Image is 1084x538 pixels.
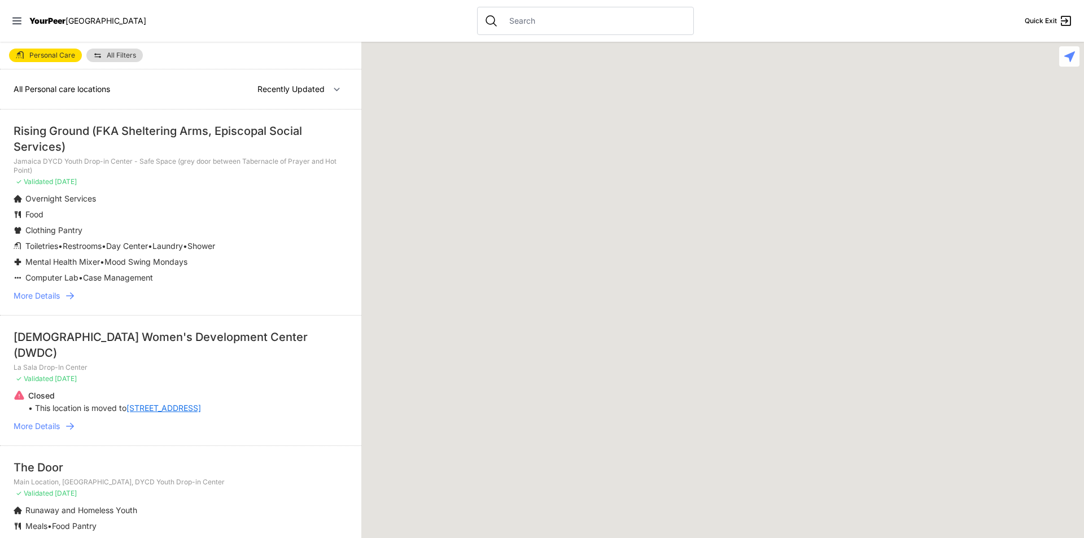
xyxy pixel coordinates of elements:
[14,421,348,432] a: More Details
[29,52,75,59] span: Personal Care
[55,374,77,383] span: [DATE]
[9,49,82,62] a: Personal Care
[55,489,77,497] span: [DATE]
[187,241,215,251] span: Shower
[52,521,97,531] span: Food Pantry
[14,157,348,175] p: Jamaica DYCD Youth Drop-in Center - Safe Space (grey door between Tabernacle of Prayer and Hot Po...
[25,241,58,251] span: Toiletries
[102,241,106,251] span: •
[16,177,53,186] span: ✓ Validated
[14,329,348,361] div: [DEMOGRAPHIC_DATA] Women's Development Center (DWDC)
[107,52,136,59] span: All Filters
[25,257,100,266] span: Mental Health Mixer
[14,290,348,301] a: More Details
[25,505,137,515] span: Runaway and Homeless Youth
[100,257,104,266] span: •
[152,241,183,251] span: Laundry
[1025,14,1073,28] a: Quick Exit
[28,390,201,401] p: Closed
[14,363,348,372] p: La Sala Drop-In Center
[28,403,201,414] p: • This location is moved to
[104,257,187,266] span: Mood Swing Mondays
[83,273,153,282] span: Case Management
[29,18,146,24] a: YourPeer[GEOGRAPHIC_DATA]
[126,403,201,414] a: [STREET_ADDRESS]
[14,84,110,94] span: All Personal care locations
[65,16,146,25] span: [GEOGRAPHIC_DATA]
[14,421,60,432] span: More Details
[29,16,65,25] span: YourPeer
[14,290,60,301] span: More Details
[78,273,83,282] span: •
[1025,16,1057,25] span: Quick Exit
[86,49,143,62] a: All Filters
[16,489,53,497] span: ✓ Validated
[25,209,43,219] span: Food
[58,241,63,251] span: •
[14,478,348,487] p: Main Location, [GEOGRAPHIC_DATA], DYCD Youth Drop-in Center
[25,273,78,282] span: Computer Lab
[106,241,148,251] span: Day Center
[25,225,82,235] span: Clothing Pantry
[183,241,187,251] span: •
[14,123,348,155] div: Rising Ground (FKA Sheltering Arms, Episcopal Social Services)
[47,521,52,531] span: •
[16,374,53,383] span: ✓ Validated
[63,241,102,251] span: Restrooms
[55,177,77,186] span: [DATE]
[25,521,47,531] span: Meals
[14,460,348,475] div: The Door
[148,241,152,251] span: •
[25,194,96,203] span: Overnight Services
[502,15,687,27] input: Search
